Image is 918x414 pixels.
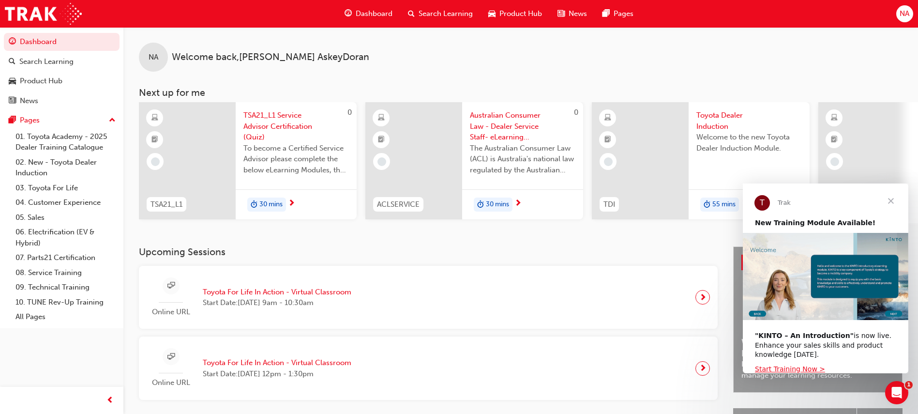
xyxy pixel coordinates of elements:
a: 08. Service Training [12,265,120,280]
span: Product Hub [499,8,542,19]
a: guage-iconDashboard [337,4,400,24]
a: 01. Toyota Academy - 2025 Dealer Training Catalogue [12,129,120,155]
h3: Next up for me [123,87,918,98]
a: 05. Sales [12,210,120,225]
a: pages-iconPages [595,4,641,24]
span: Online URL [147,377,195,388]
span: TDI [603,199,615,210]
span: car-icon [9,77,16,86]
span: news-icon [557,8,565,20]
span: learningResourceType_ELEARNING-icon [604,112,611,124]
span: 55 mins [712,199,736,210]
span: sessionType_ONLINE_URL-icon [167,280,175,292]
span: ACLSERVICE [377,199,420,210]
span: booktick-icon [831,134,838,146]
span: 30 mins [259,199,283,210]
a: 02. New - Toyota Dealer Induction [12,155,120,181]
span: 30 mins [486,199,509,210]
a: news-iconNews [550,4,595,24]
span: learningRecordVerb_NONE-icon [604,157,613,166]
span: search-icon [9,58,15,66]
span: Pages [614,8,633,19]
iframe: Intercom live chat message [743,184,908,373]
span: guage-icon [9,38,16,46]
span: duration-icon [704,199,710,211]
a: Dashboard [4,33,120,51]
span: guage-icon [345,8,352,20]
span: Welcome to the new Toyota Dealer Induction Module. [696,132,802,153]
span: booktick-icon [151,134,158,146]
iframe: Intercom live chat [885,381,908,404]
span: duration-icon [477,199,484,211]
span: up-icon [109,114,116,127]
span: learningRecordVerb_NONE-icon [151,157,160,166]
span: Start Date: [DATE] 9am - 10:30am [203,297,351,308]
a: 06. Electrification (EV & Hybrid) [12,225,120,250]
span: Welcome back , [PERSON_NAME] AskeyDoran [172,52,369,63]
span: sessionType_ONLINE_URL-icon [167,351,175,363]
span: Toyota For Life In Action - Virtual Classroom [203,357,351,368]
span: learningResourceType_ELEARNING-icon [151,112,158,124]
a: Product Hub [4,72,120,90]
span: search-icon [408,8,415,20]
span: learningResourceType_ELEARNING-icon [831,112,838,124]
span: TSA21_L1 [150,199,182,210]
span: 0 [574,108,578,117]
div: News [20,95,38,107]
span: next-icon [514,199,522,208]
a: search-iconSearch Learning [400,4,481,24]
a: Online URLToyota For Life In Action - Virtual ClassroomStart Date:[DATE] 12pm - 1:30pm [147,344,710,392]
a: 10. TUNE Rev-Up Training [12,295,120,310]
span: Toyota For Life In Action - Virtual Classroom [203,287,351,298]
span: next-icon [699,362,707,375]
a: car-iconProduct Hub [481,4,550,24]
span: next-icon [699,291,707,304]
a: 0TSA21_L1TSA21_L1 Service Advisor Certification (Quiz)To become a Certified Service Advisor pleas... [139,102,357,219]
button: Pages [4,111,120,129]
h3: Upcoming Sessions [139,246,718,258]
span: pages-icon [9,116,16,125]
span: Australian Consumer Law - Dealer Service Staff- eLearning Module [470,110,575,143]
span: Toyota Dealer Induction [696,110,802,132]
span: car-icon [488,8,496,20]
span: Start Date: [DATE] 12pm - 1:30pm [203,368,351,380]
a: Search Learning [4,53,120,71]
a: Latest NewsShow allWelcome to your new Training Resource CentreRevolutionise the way you access a... [733,246,903,393]
a: 04. Customer Experience [12,195,120,210]
span: Online URL [147,307,195,318]
span: To become a Certified Service Advisor please complete the below eLearning Modules, the Service Ad... [243,143,349,176]
span: booktick-icon [604,134,611,146]
a: Online URLToyota For Life In Action - Virtual ClassroomStart Date:[DATE] 9am - 10:30am [147,274,710,322]
span: next-icon [288,199,295,208]
a: All Pages [12,309,120,324]
span: 1 [905,381,913,389]
span: Welcome to your new Training Resource Centre [741,337,894,359]
span: News [569,8,587,19]
a: 09. Technical Training [12,280,120,295]
span: prev-icon [106,395,114,407]
a: TDIToyota Dealer InductionWelcome to the new Toyota Dealer Induction Module.duration-icon55 mins [592,102,810,219]
span: next-icon [741,199,748,208]
span: learningResourceType_ELEARNING-icon [378,112,385,124]
a: 0ACLSERVICEAustralian Consumer Law - Dealer Service Staff- eLearning ModuleThe Australian Consume... [365,102,583,219]
a: News [4,92,120,110]
span: learningRecordVerb_NONE-icon [830,157,839,166]
div: Search Learning [19,56,74,67]
span: Revolutionise the way you access and manage your learning resources. [741,359,894,381]
img: Trak [5,3,82,25]
span: 0 [347,108,352,117]
a: Latest NewsShow all [741,255,894,270]
span: NA [149,52,158,63]
button: DashboardSearch LearningProduct HubNews [4,31,120,111]
span: TSA21_L1 Service Advisor Certification (Quiz) [243,110,349,143]
span: Search Learning [419,8,473,19]
span: duration-icon [251,199,257,211]
span: The Australian Consumer Law (ACL) is Australia's national law regulated by the Australian Competi... [470,143,575,176]
span: learningRecordVerb_NONE-icon [377,157,386,166]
